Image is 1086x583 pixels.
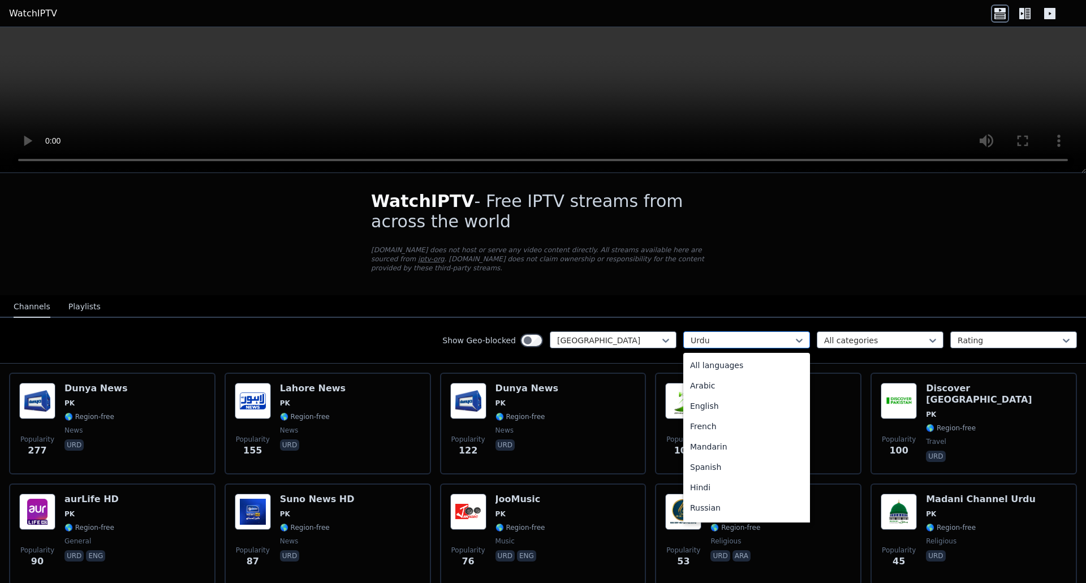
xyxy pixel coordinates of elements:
div: French [683,416,810,437]
span: 76 [462,555,474,568]
div: Spanish [683,457,810,477]
span: religious [926,537,956,546]
label: Show Geo-blocked [442,335,516,346]
h6: Lahore News [280,383,346,394]
span: 🌎 Region-free [495,523,545,532]
div: All languages [683,355,810,375]
span: 🌎 Region-free [926,523,976,532]
span: Popularity [451,435,485,444]
span: general [64,537,91,546]
div: Russian [683,498,810,518]
span: PK [926,509,936,519]
img: Dunya News [450,383,486,419]
h6: Suno News HD [280,494,355,505]
span: PK [495,399,506,408]
span: Popularity [20,546,54,555]
img: Madani Channel Urdu [881,494,917,530]
img: JooMusic [450,494,486,530]
h6: Discover [GEOGRAPHIC_DATA] [926,383,1067,405]
span: 🌎 Region-free [64,523,114,532]
span: 🌎 Region-free [280,523,330,532]
span: news [64,426,83,435]
span: Popularity [20,435,54,444]
span: PK [926,410,936,419]
span: 90 [31,555,44,568]
span: 277 [28,444,46,457]
h6: aurLife HD [64,494,119,505]
span: 🌎 Region-free [64,412,114,421]
span: 106 [674,444,693,457]
span: 53 [677,555,689,568]
h6: Dunya News [64,383,127,394]
span: 🌎 Region-free [495,412,545,421]
span: music [495,537,515,546]
span: Popularity [236,546,270,555]
span: news [280,537,298,546]
span: Popularity [882,435,916,444]
a: iptv-org [418,255,445,263]
p: urd [64,550,84,562]
div: Mandarin [683,437,810,457]
p: urd [495,550,515,562]
span: PK [495,509,506,519]
span: Popularity [666,546,700,555]
span: Popularity [236,435,270,444]
button: Playlists [68,296,101,318]
h6: Dunya News [495,383,558,394]
img: Al Ehsaan TV [665,494,701,530]
h6: JooMusic [495,494,545,505]
img: Discover Pakistan [881,383,917,419]
a: WatchIPTV [9,7,57,20]
span: Popularity [451,546,485,555]
span: 45 [893,555,905,568]
span: 🌎 Region-free [710,523,760,532]
p: urd [64,439,84,451]
img: Lahore News [235,383,271,419]
p: [DOMAIN_NAME] does not host or serve any video content directly. All streams available here are s... [371,245,715,273]
button: Channels [14,296,50,318]
span: PK [64,399,75,408]
h6: Madani Channel Urdu [926,494,1036,505]
div: Portuguese [683,518,810,538]
img: aurLife HD [19,494,55,530]
span: PK [280,509,290,519]
img: Dunya News [19,383,55,419]
p: urd [926,550,945,562]
p: urd [926,451,945,462]
p: urd [280,439,299,451]
p: eng [517,550,536,562]
p: eng [86,550,105,562]
span: Popularity [882,546,916,555]
p: urd [710,550,730,562]
span: 122 [459,444,477,457]
span: PK [280,399,290,408]
span: news [495,426,514,435]
img: Suno News HD [235,494,271,530]
span: 87 [247,555,259,568]
div: English [683,396,810,416]
span: Popularity [666,435,700,444]
p: urd [495,439,515,451]
span: 🌎 Region-free [926,424,976,433]
span: 🌎 Region-free [280,412,330,421]
span: 100 [889,444,908,457]
span: 155 [243,444,262,457]
img: Zindagi TV [665,383,701,419]
span: religious [710,537,741,546]
p: urd [280,550,299,562]
div: Hindi [683,477,810,498]
span: travel [926,437,946,446]
span: WatchIPTV [371,191,475,211]
h1: - Free IPTV streams from across the world [371,191,715,232]
p: ara [732,550,751,562]
span: PK [64,509,75,519]
div: Arabic [683,375,810,396]
span: news [280,426,298,435]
